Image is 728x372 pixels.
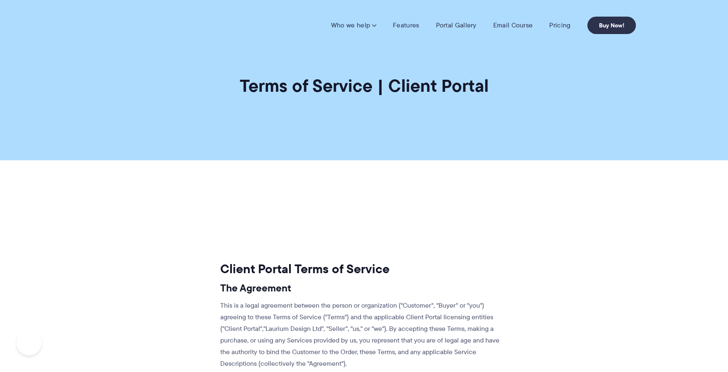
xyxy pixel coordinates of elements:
[393,21,419,29] a: Features
[436,21,477,29] a: Portal Gallery
[587,17,636,34] a: Buy Now!
[17,330,41,355] iframe: Toggle Customer Support
[220,300,503,370] p: This is a legal agreement between the person or organization ("Customer", "Buyer" or "you") agree...
[549,21,570,29] a: Pricing
[220,282,503,294] h3: The Agreement
[240,75,489,97] h1: Terms of Service | Client Portal
[493,21,533,29] a: Email Course
[331,21,376,29] a: Who we help
[220,261,503,277] h2: Client Portal Terms of Service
